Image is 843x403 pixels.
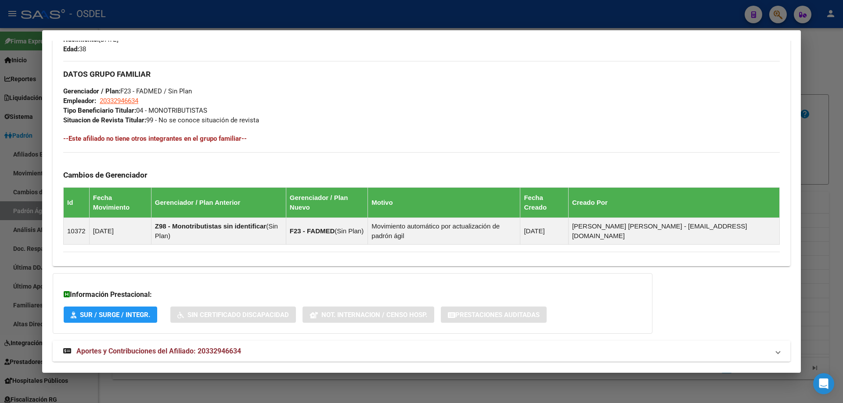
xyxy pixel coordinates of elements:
[321,311,427,319] span: Not. Internacion / Censo Hosp.
[568,218,779,245] td: [PERSON_NAME] [PERSON_NAME] - [EMAIL_ADDRESS][DOMAIN_NAME]
[89,218,151,245] td: [DATE]
[337,227,361,235] span: Sin Plan
[286,218,367,245] td: ( )
[63,134,780,143] h4: --Este afiliado no tiene otros integrantes en el grupo familiar--
[100,97,138,105] span: 20332946634
[63,87,192,95] span: F23 - FADMED / Sin Plan
[520,188,568,218] th: Fecha Creado
[64,307,157,323] button: SUR / SURGE / INTEGR.
[151,188,286,218] th: Gerenciador / Plan Anterior
[151,218,286,245] td: ( )
[64,218,90,245] td: 10372
[80,311,150,319] span: SUR / SURGE / INTEGR.
[63,45,79,53] strong: Edad:
[63,116,146,124] strong: Situacion de Revista Titular:
[368,188,520,218] th: Motivo
[368,218,520,245] td: Movimiento automático por actualización de padrón ágil
[64,289,641,300] h3: Información Prestacional:
[63,87,120,95] strong: Gerenciador / Plan:
[64,188,90,218] th: Id
[63,116,259,124] span: 99 - No se conoce situación de revista
[303,307,434,323] button: Not. Internacion / Censo Hosp.
[568,188,779,218] th: Creado Por
[76,347,241,355] span: Aportes y Contribuciones del Afiliado: 20332946634
[63,97,96,105] strong: Empleador:
[187,311,289,319] span: Sin Certificado Discapacidad
[63,69,780,79] h3: DATOS GRUPO FAMILIAR
[520,218,568,245] td: [DATE]
[455,311,540,319] span: Prestaciones Auditadas
[63,107,136,114] strong: Tipo Beneficiario Titular:
[813,373,834,394] div: Open Intercom Messenger
[155,222,266,230] strong: Z98 - Monotributistas sin identificar
[170,307,296,323] button: Sin Certificado Discapacidad
[441,307,547,323] button: Prestaciones Auditadas
[290,227,335,235] strong: F23 - FADMED
[53,341,790,362] mat-expansion-panel-header: Aportes y Contribuciones del Afiliado: 20332946634
[63,45,86,53] span: 38
[63,170,780,180] h3: Cambios de Gerenciador
[63,107,207,114] span: 04 - MONOTRIBUTISTAS
[89,188,151,218] th: Fecha Movimiento
[286,188,367,218] th: Gerenciador / Plan Nuevo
